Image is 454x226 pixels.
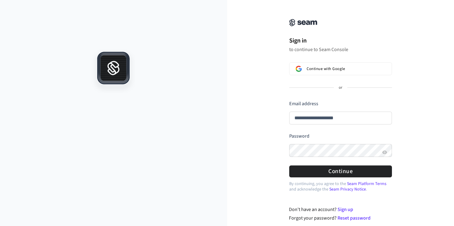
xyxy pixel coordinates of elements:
button: Continue [289,165,392,177]
img: Sign in with Google [296,66,302,72]
label: Password [289,133,309,139]
span: Continue with Google [307,66,345,71]
button: Show password [381,149,388,156]
button: Sign in with GoogleContinue with Google [289,62,392,75]
a: Seam Platform Terms [347,181,386,187]
label: Email address [289,100,318,107]
img: Seam Console [289,19,317,26]
p: By continuing, you agree to the and acknowledge the . [289,181,392,192]
p: to continue to Seam Console [289,46,392,53]
p: or [339,85,342,91]
div: Don't have an account? [289,206,392,213]
h1: Sign in [289,36,392,45]
a: Sign up [338,206,353,213]
a: Seam Privacy Notice [329,186,366,192]
div: Forgot your password? [289,214,392,222]
a: Reset password [338,215,371,221]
